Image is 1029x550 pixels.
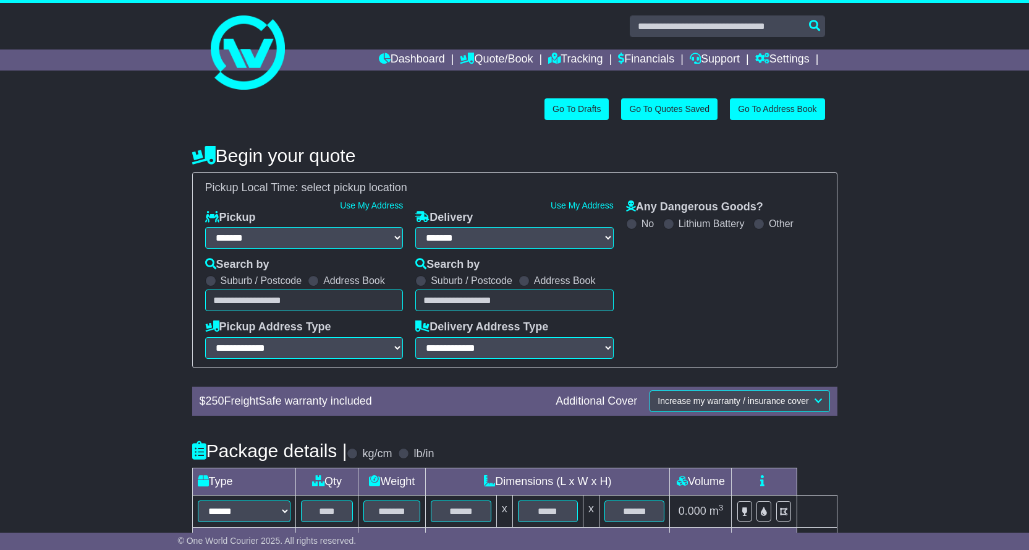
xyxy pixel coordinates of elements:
[679,218,745,230] label: Lithium Battery
[192,145,837,166] h4: Begin your quote
[496,495,512,527] td: x
[415,258,480,272] label: Search by
[679,505,706,517] span: 0.000
[340,200,403,210] a: Use My Address
[460,49,533,71] a: Quote/Book
[205,211,256,225] label: Pickup
[221,275,302,286] label: Suburb / Postcode
[548,49,603,71] a: Tracking
[302,181,407,194] span: select pickup location
[431,275,512,286] label: Suburb / Postcode
[621,98,718,120] a: Go To Quotes Saved
[323,275,385,286] label: Address Book
[178,536,357,546] span: © One World Courier 2025. All rights reserved.
[690,49,740,71] a: Support
[719,503,724,512] sup: 3
[362,447,392,461] label: kg/cm
[626,200,763,214] label: Any Dangerous Goods?
[426,468,670,495] td: Dimensions (L x W x H)
[544,98,609,120] a: Go To Drafts
[192,440,347,461] h4: Package details |
[551,200,614,210] a: Use My Address
[413,447,434,461] label: lb/in
[358,468,426,495] td: Weight
[205,258,269,272] label: Search by
[415,211,473,225] label: Delivery
[534,275,596,286] label: Address Book
[583,495,599,527] td: x
[618,49,674,71] a: Financials
[709,505,724,517] span: m
[642,218,654,230] label: No
[415,320,548,334] label: Delivery Address Type
[549,395,643,408] div: Additional Cover
[769,218,794,230] label: Other
[199,181,831,195] div: Pickup Local Time:
[755,49,810,71] a: Settings
[650,390,829,412] button: Increase my warranty / insurance cover
[670,468,732,495] td: Volume
[205,320,331,334] label: Pickup Address Type
[206,395,224,407] span: 250
[192,468,295,495] td: Type
[379,49,445,71] a: Dashboard
[193,395,550,408] div: $ FreightSafe warranty included
[295,468,358,495] td: Qty
[730,98,824,120] a: Go To Address Book
[658,396,808,406] span: Increase my warranty / insurance cover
